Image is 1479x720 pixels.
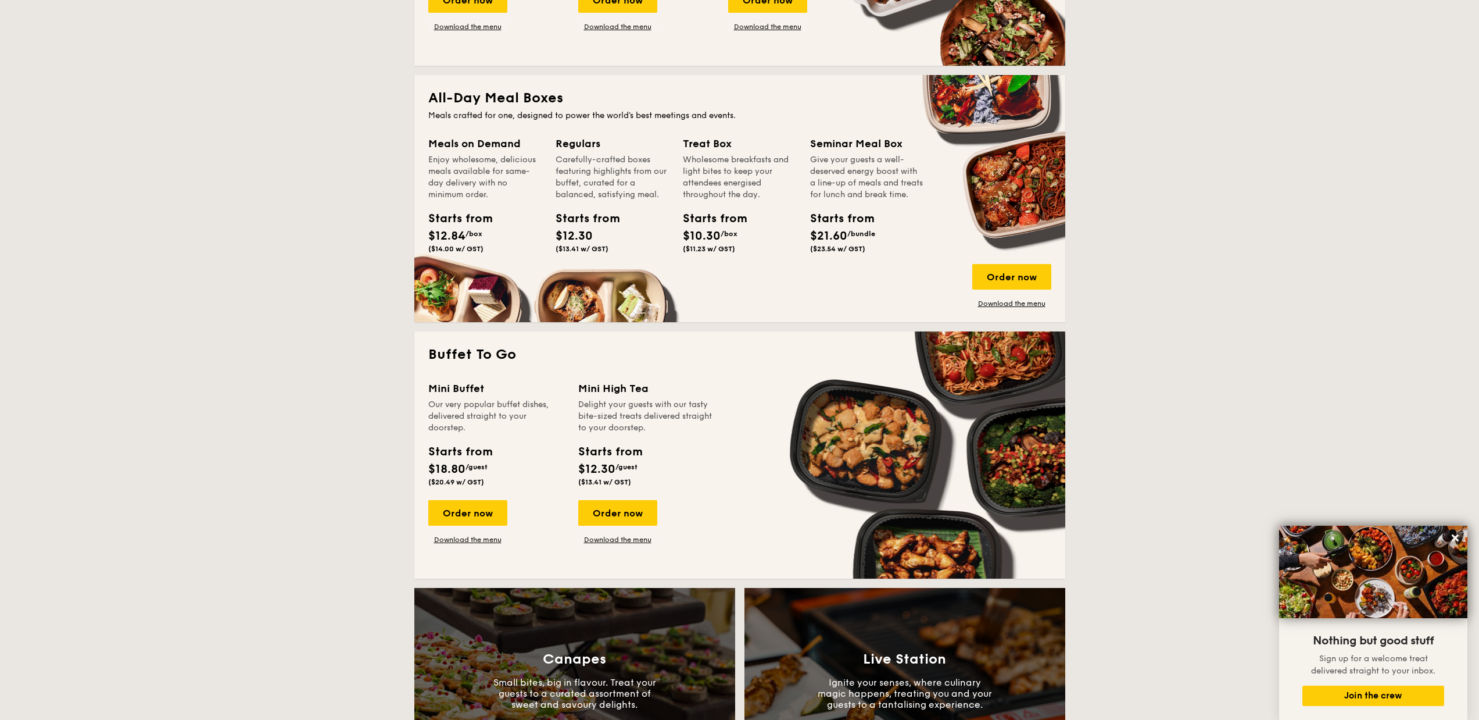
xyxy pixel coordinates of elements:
a: Download the menu [428,22,507,31]
div: Starts from [683,210,735,227]
span: ($13.41 w/ GST) [578,478,631,486]
span: ($20.49 w/ GST) [428,478,484,486]
div: Starts from [556,210,608,227]
h2: All-Day Meal Boxes [428,89,1051,108]
p: Small bites, big in flavour. Treat your guests to a curated assortment of sweet and savoury delig... [488,677,662,710]
button: Join the crew [1302,686,1444,706]
span: ($13.41 w/ GST) [556,245,608,253]
a: Download the menu [578,22,657,31]
p: Ignite your senses, where culinary magic happens, treating you and your guests to a tantalising e... [818,677,992,710]
h2: Buffet To Go [428,345,1051,364]
span: Sign up for a welcome treat delivered straight to your inbox. [1311,654,1435,676]
div: Seminar Meal Box [810,136,923,152]
span: /guest [465,463,488,471]
h3: Canapes [543,651,606,668]
span: $12.30 [556,229,593,243]
div: Starts from [578,443,642,461]
div: Starts from [428,443,492,461]
div: Wholesome breakfasts and light bites to keep your attendees energised throughout the day. [683,154,796,201]
span: $18.80 [428,462,465,476]
span: /box [465,230,482,238]
a: Download the menu [728,22,807,31]
span: ($23.54 w/ GST) [810,245,865,253]
span: /bundle [847,230,875,238]
div: Delight your guests with our tasty bite-sized treats delivered straight to your doorstep. [578,399,714,434]
span: /box [721,230,737,238]
button: Close [1446,529,1464,547]
div: Our very popular buffet dishes, delivered straight to your doorstep. [428,399,564,434]
a: Download the menu [578,535,657,544]
span: $21.60 [810,229,847,243]
div: Mini Buffet [428,380,564,397]
span: ($14.00 w/ GST) [428,245,484,253]
span: /guest [615,463,638,471]
span: $10.30 [683,229,721,243]
span: $12.84 [428,229,465,243]
div: Mini High Tea [578,380,714,397]
span: $12.30 [578,462,615,476]
div: Starts from [810,210,862,227]
a: Download the menu [972,299,1051,308]
img: DSC07876-Edit02-Large.jpeg [1279,526,1467,618]
div: Enjoy wholesome, delicious meals available for same-day delivery with no minimum order. [428,154,542,201]
a: Download the menu [428,535,507,544]
div: Order now [972,264,1051,290]
div: Order now [578,500,657,526]
span: ($11.23 w/ GST) [683,245,735,253]
div: Carefully-crafted boxes featuring highlights from our buffet, curated for a balanced, satisfying ... [556,154,669,201]
div: Order now [428,500,507,526]
div: Regulars [556,136,669,152]
h3: Live Station [863,651,946,668]
div: Meals on Demand [428,136,542,152]
span: Nothing but good stuff [1313,634,1434,648]
div: Give your guests a well-deserved energy boost with a line-up of meals and treats for lunch and br... [810,154,923,201]
div: Starts from [428,210,481,227]
div: Treat Box [683,136,796,152]
div: Meals crafted for one, designed to power the world's best meetings and events. [428,110,1051,122]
